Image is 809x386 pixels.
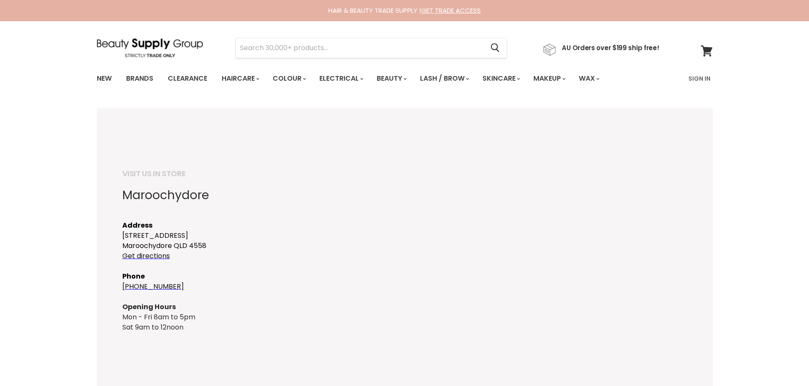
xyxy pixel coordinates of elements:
[86,66,723,91] nav: Main
[421,6,481,15] a: GET TRADE ACCESS
[313,70,369,87] a: Electrical
[90,70,118,87] a: New
[266,70,311,87] a: Colour
[215,70,265,87] a: Haircare
[414,70,474,87] a: Lash / Brow
[122,282,184,291] a: [PHONE_NUMBER]
[122,251,170,261] a: Get directions
[476,70,525,87] a: Skincare
[484,38,507,58] button: Search
[527,70,571,87] a: Makeup
[161,70,214,87] a: Clearance
[122,231,713,241] p: [STREET_ADDRESS]
[120,70,160,87] a: Brands
[572,70,605,87] a: Wax
[683,70,716,87] a: Sign In
[122,271,145,281] span: Phone
[370,70,412,87] a: Beauty
[86,6,723,15] div: HAIR & BEAUTY TRADE SUPPLY |
[122,187,209,203] span: Maroochydore
[122,302,713,322] div: Mon - Fri 8am to 5pm
[122,220,152,230] strong: Address
[235,38,507,58] form: Product
[90,66,645,91] ul: Main menu
[236,38,484,58] input: Search
[122,169,713,178] h5: VISIT US IN STORE
[122,241,206,251] span: Maroochydore QLD 4558
[122,302,176,312] strong: Opening Hours
[122,322,713,332] div: Sat 9am to 12noon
